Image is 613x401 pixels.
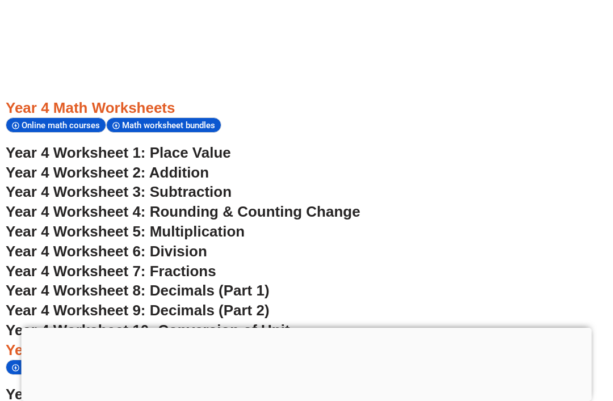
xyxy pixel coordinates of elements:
iframe: Advertisement [22,328,592,398]
a: Year 4 Worksheet 5: Multiplication [6,223,245,240]
h3: Year 5 Math Worksheets [6,341,607,360]
span: Online math courses [22,120,103,130]
a: Year 4 Worksheet 4: Rounding & Counting Change [6,203,360,220]
iframe: Chat Widget [556,347,613,401]
div: Math worksheet bundles [106,117,221,133]
a: Year 4 Worksheet 8: Decimals (Part 1) [6,282,270,299]
a: Year 4 Worksheet 6: Division [6,243,207,260]
a: Year 4 Worksheet 2: Addition [6,164,209,181]
div: Online math courses [6,117,106,133]
a: Year 4 Worksheet 3: Subtraction [6,183,232,200]
div: Online math courses [6,360,106,375]
span: Math worksheet bundles [122,120,219,130]
a: Year 4 Worksheet 9: Decimals (Part 2) [6,302,270,319]
a: Year 4 Worksheet 7: Fractions [6,263,216,280]
a: Year 4 Worksheet 1: Place Value [6,144,231,161]
a: Year 4 Worksheet 10: Conversion of Unit [6,322,290,339]
h3: Year 4 Math Worksheets [6,99,607,118]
